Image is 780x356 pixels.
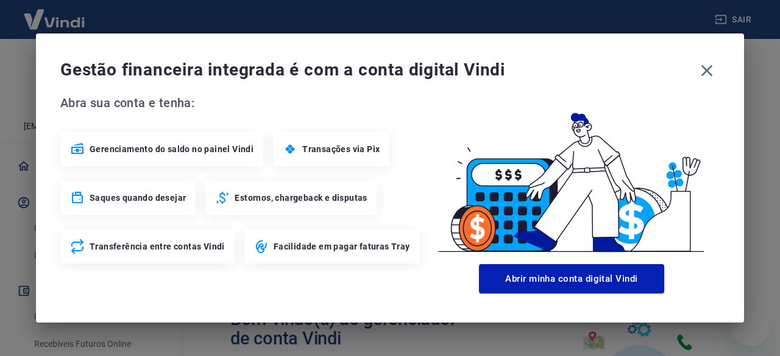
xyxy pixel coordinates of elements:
[60,58,694,82] span: Gestão financeira integrada é com a conta digital Vindi
[60,93,424,113] span: Abra sua conta e tenha:
[90,192,186,204] span: Saques quando desejar
[479,264,664,293] button: Abrir minha conta digital Vindi
[90,240,225,253] span: Transferência entre contas Vindi
[235,192,367,204] span: Estornos, chargeback e disputas
[274,240,410,253] span: Facilidade em pagar faturas Tray
[90,143,253,155] span: Gerenciamento do saldo no painel Vindi
[424,93,720,259] img: Good Billing
[731,307,770,346] iframe: Botão para abrir a janela de mensagens
[302,143,380,155] span: Transações via Pix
